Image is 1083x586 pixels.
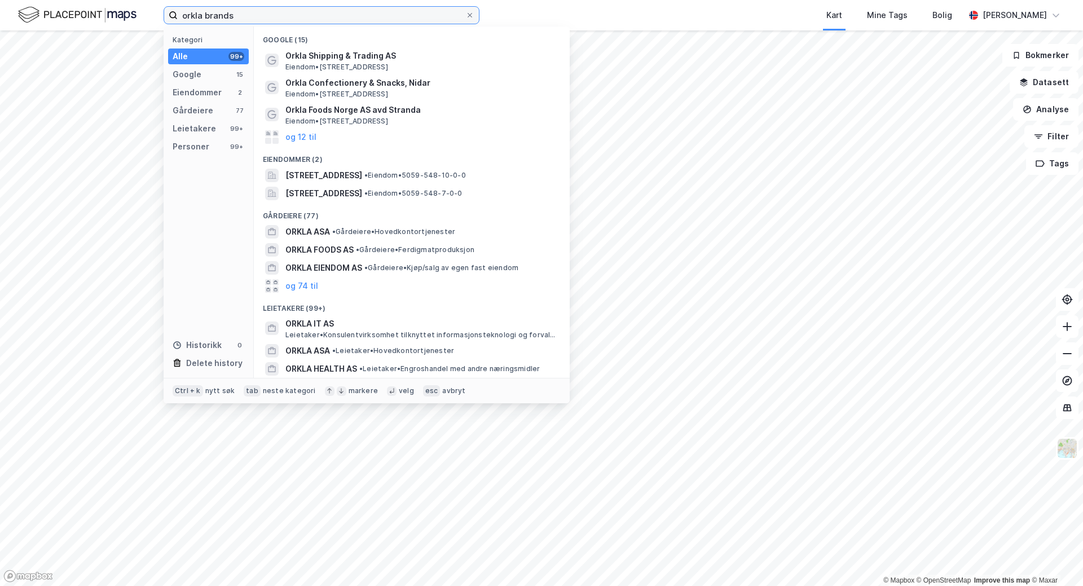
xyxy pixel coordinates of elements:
span: ORKLA HEALTH AS [285,362,357,376]
div: Bolig [932,8,952,22]
span: Gårdeiere • Hovedkontortjenester [332,227,455,236]
span: [STREET_ADDRESS] [285,169,362,182]
span: • [332,346,336,355]
span: • [364,263,368,272]
div: Kategori [173,36,249,44]
span: Orkla Shipping & Trading AS [285,49,556,63]
span: • [364,189,368,197]
span: Eiendom • [STREET_ADDRESS] [285,90,388,99]
span: Orkla Confectionery & Snacks, Nidar [285,76,556,90]
div: Ctrl + k [173,385,203,396]
span: • [332,227,336,236]
img: logo.f888ab2527a4732fd821a326f86c7f29.svg [18,5,137,25]
div: esc [423,385,441,396]
iframe: Chat Widget [1027,532,1083,586]
div: Mine Tags [867,8,908,22]
span: Orkla Foods Norge AS avd Stranda [285,103,556,117]
div: 99+ [228,52,244,61]
div: velg [399,386,414,395]
a: Improve this map [974,576,1030,584]
div: 99+ [228,142,244,151]
div: tab [244,385,261,396]
button: og 12 til [285,130,316,144]
div: Alle [173,50,188,63]
img: Z [1056,438,1078,459]
span: ORKLA ASA [285,344,330,358]
button: Filter [1024,125,1078,148]
a: Mapbox homepage [3,570,53,583]
span: Leietaker • Konsulentvirksomhet tilknyttet informasjonsteknologi og forvaltning og drift av IT-sy... [285,331,558,340]
div: avbryt [442,386,465,395]
div: Eiendommer [173,86,222,99]
span: ORKLA ASA [285,225,330,239]
div: neste kategori [263,386,316,395]
div: Kart [826,8,842,22]
span: • [359,364,363,373]
div: Delete history [186,356,243,370]
button: og 74 til [285,279,318,293]
div: 2 [235,88,244,97]
span: ORKLA EIENDOM AS [285,261,362,275]
span: Eiendom • [STREET_ADDRESS] [285,117,388,126]
div: [PERSON_NAME] [983,8,1047,22]
div: markere [349,386,378,395]
span: Eiendom • 5059-548-7-0-0 [364,189,463,198]
a: Mapbox [883,576,914,584]
div: 99+ [228,124,244,133]
div: Eiendommer (2) [254,146,570,166]
div: Leietakere [173,122,216,135]
span: [STREET_ADDRESS] [285,187,362,200]
span: Eiendom • [STREET_ADDRESS] [285,63,388,72]
button: Bokmerker [1002,44,1078,67]
span: • [364,171,368,179]
div: Personer [173,140,209,153]
span: Leietaker • Hovedkontortjenester [332,346,454,355]
button: Datasett [1010,71,1078,94]
button: Analyse [1013,98,1078,121]
span: ORKLA FOODS AS [285,243,354,257]
div: Historikk [173,338,222,352]
span: Gårdeiere • Kjøp/salg av egen fast eiendom [364,263,518,272]
div: Leietakere (99+) [254,295,570,315]
span: Gårdeiere • Ferdigmatproduksjon [356,245,474,254]
div: Gårdeiere (77) [254,202,570,223]
span: • [356,245,359,254]
div: nytt søk [205,386,235,395]
div: Gårdeiere [173,104,213,117]
div: 77 [235,106,244,115]
a: OpenStreetMap [917,576,971,584]
button: Tags [1026,152,1078,175]
div: Google (15) [254,27,570,47]
span: ORKLA IT AS [285,317,556,331]
input: Søk på adresse, matrikkel, gårdeiere, leietakere eller personer [178,7,465,24]
div: 15 [235,70,244,79]
div: Google [173,68,201,81]
span: Leietaker • Engroshandel med andre næringsmidler [359,364,540,373]
span: Eiendom • 5059-548-10-0-0 [364,171,466,180]
div: 0 [235,341,244,350]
